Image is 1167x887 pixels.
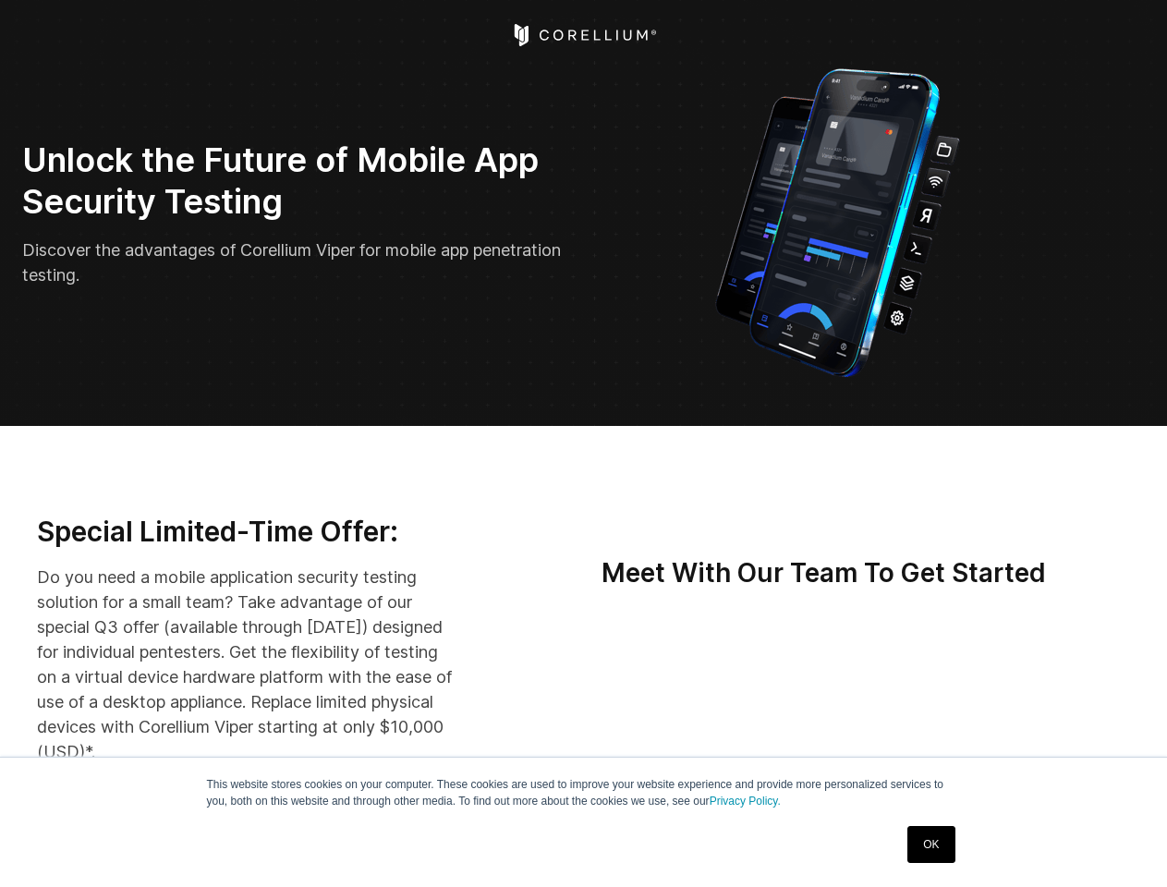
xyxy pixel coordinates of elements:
[22,140,571,223] h2: Unlock the Future of Mobile App Security Testing
[207,776,961,809] p: This website stores cookies on your computer. These cookies are used to improve your website expe...
[22,240,561,285] span: Discover the advantages of Corellium Viper for mobile app penetration testing.
[699,59,977,382] img: Corellium_VIPER_Hero_1_1x
[907,826,954,863] a: OK
[710,795,781,808] a: Privacy Policy.
[37,515,456,550] h3: Special Limited-Time Offer:
[510,24,657,46] a: Corellium Home
[602,557,1046,589] strong: Meet With Our Team To Get Started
